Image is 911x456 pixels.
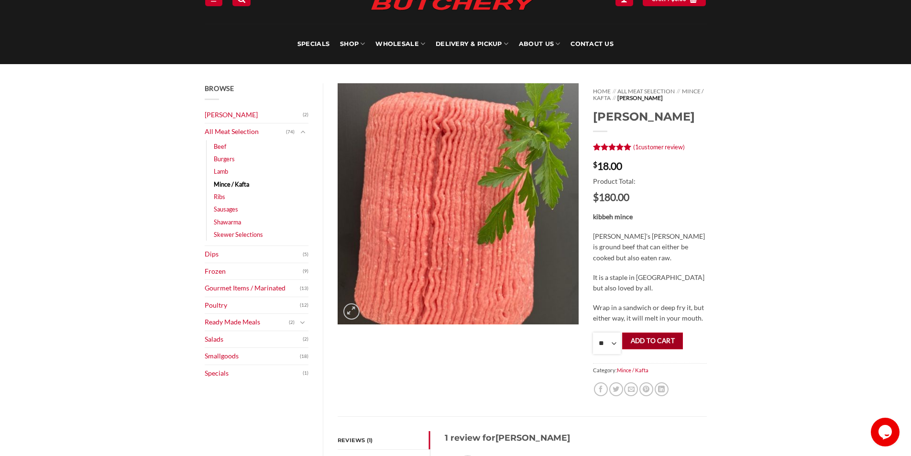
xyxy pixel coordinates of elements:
a: Zoom [343,303,360,320]
strong: kibbeh mince [593,212,633,221]
a: Share on Facebook [594,382,608,396]
span: // [613,88,616,95]
a: Ribs [214,190,225,203]
img: Kibbeh Mince [338,83,579,324]
button: Toggle [297,317,308,328]
a: Skewer Selections [214,228,263,241]
span: (18) [300,349,308,364]
div: Product Total: [593,176,706,202]
a: (1customer review) [633,143,685,151]
p: Wrap in a sandwich or deep fry it, but either way, it will melt in your mouth. [593,302,706,324]
span: 1 [593,143,598,155]
span: (2) [303,108,308,122]
a: All Meat Selection [205,123,286,140]
a: About Us [519,24,560,64]
a: Share on Twitter [609,382,623,396]
a: Sausages [214,203,238,215]
a: Poultry [205,297,300,314]
span: (9) [303,264,308,278]
a: Mince / Kafta [617,367,648,373]
a: Frozen [205,263,303,280]
a: Specials [205,365,303,382]
span: (1) [303,366,308,380]
span: (5) [303,247,308,262]
span: 1 [635,143,638,151]
a: Gourmet Items / Marinated [205,280,300,297]
span: Category: [593,363,706,377]
span: $180.00 [593,192,706,202]
a: SHOP [340,24,365,64]
span: Rated out of 5 based on customer rating [593,143,632,155]
a: Burgers [214,153,235,165]
h3: 1 review for [445,431,692,445]
button: Toggle [297,127,308,137]
span: (13) [300,281,308,296]
a: Mince / Kafta [214,178,249,190]
a: Shawarma [214,216,241,228]
a: Mince / Kafta [593,88,703,101]
a: [PERSON_NAME] [205,107,303,123]
p: It is a staple in [GEOGRAPHIC_DATA] but also loved by all. [593,272,706,294]
a: Reviews (1) [338,431,430,449]
a: Wholesale [375,24,425,64]
a: Dips [205,246,303,263]
span: (2) [303,332,308,346]
a: Pin on Pinterest [639,382,653,396]
a: Salads [205,331,303,348]
span: (2) [289,315,295,330]
button: Add to cart [622,333,683,349]
a: Lamb [214,165,228,178]
a: Share on LinkedIn [655,382,669,396]
span: [PERSON_NAME] [617,94,663,101]
iframe: chat widget [871,418,901,446]
span: // [677,88,680,95]
a: Home [593,88,611,95]
a: Contact Us [571,24,614,64]
a: Delivery & Pickup [436,24,508,64]
span: (74) [286,125,295,139]
a: Email to a Friend [624,382,638,396]
span: [PERSON_NAME] [495,433,570,443]
a: All Meat Selection [617,88,675,95]
a: Beef [214,140,226,153]
span: // [613,94,616,101]
span: $ [593,161,597,168]
p: [PERSON_NAME]’s [PERSON_NAME] is ground beef that can either be cooked but also eaten raw. [593,231,706,264]
span: (12) [300,298,308,312]
a: Ready Made Meals [205,314,289,331]
h1: [PERSON_NAME] [593,109,706,124]
span: Browse [205,84,234,92]
a: Specials [297,24,329,64]
bdi: 18.00 [593,160,622,172]
div: Rated 5 out of 5 [593,143,632,152]
a: Smallgoods [205,348,300,365]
